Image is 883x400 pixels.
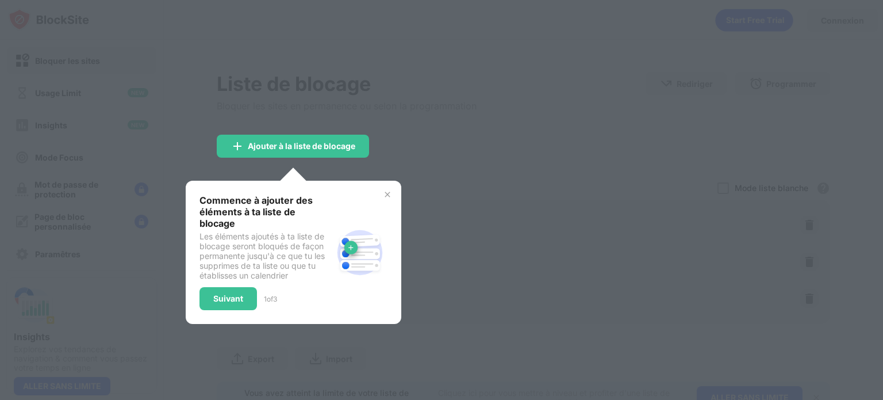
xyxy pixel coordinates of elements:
[383,190,392,199] img: x-button.svg
[199,195,332,229] div: Commence à ajouter des éléments à ta liste de blocage
[248,142,355,151] div: Ajouter à la liste de blocage
[264,295,277,303] div: 1 of 3
[332,225,387,280] img: block-site.svg
[213,294,243,303] div: Suivant
[199,231,332,280] div: Les éléments ajoutés à ta liste de blocage seront bloqués de façon permanente jusqu'à ce que tu l...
